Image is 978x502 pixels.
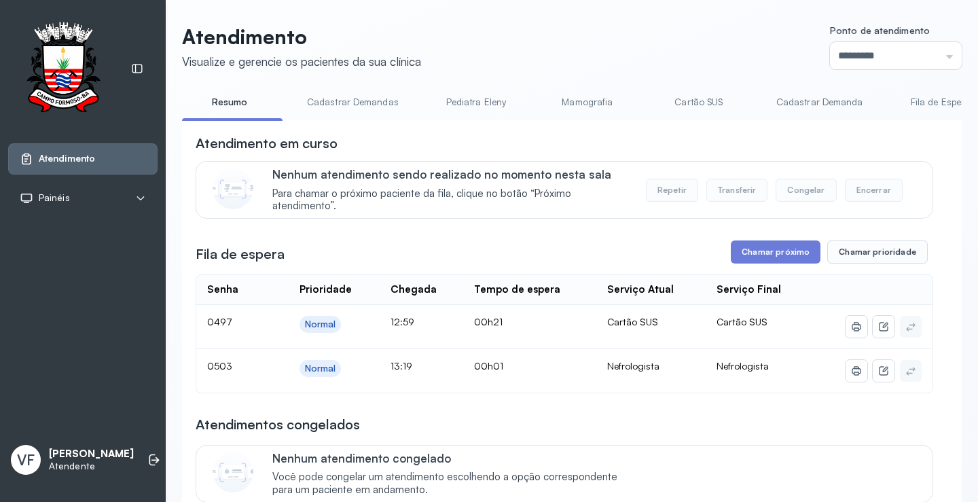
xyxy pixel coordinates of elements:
a: Resumo [182,91,277,113]
a: Pediatra Eleny [429,91,524,113]
span: Você pode congelar um atendimento escolhendo a opção correspondente para um paciente em andamento. [272,471,632,497]
p: [PERSON_NAME] [49,448,134,461]
span: 12:59 [391,316,414,327]
a: Atendimento [20,152,146,166]
span: Atendimento [39,153,95,164]
div: Normal [305,319,336,330]
img: Logotipo do estabelecimento [14,22,112,116]
div: Chegada [391,283,437,296]
p: Atendente [49,461,134,472]
h3: Atendimentos congelados [196,415,360,434]
span: Nefrologista [717,360,769,372]
div: Prioridade [300,283,352,296]
p: Nenhum atendimento sendo realizado no momento nesta sala [272,167,632,181]
a: Cadastrar Demanda [763,91,877,113]
img: Imagem de CalloutCard [213,168,253,209]
span: 00h01 [474,360,503,372]
div: Serviço Final [717,283,781,296]
button: Repetir [646,179,698,202]
a: Mamografia [540,91,635,113]
button: Transferir [706,179,768,202]
h3: Atendimento em curso [196,134,338,153]
button: Chamar prioridade [827,240,928,264]
button: Encerrar [845,179,903,202]
div: Cartão SUS [607,316,694,328]
span: Painéis [39,192,70,204]
span: Cartão SUS [717,316,767,327]
a: Cadastrar Demandas [293,91,412,113]
img: Imagem de CalloutCard [213,452,253,492]
span: 13:19 [391,360,412,372]
p: Nenhum atendimento congelado [272,451,632,465]
p: Atendimento [182,24,421,49]
div: Senha [207,283,238,296]
div: Tempo de espera [474,283,560,296]
div: Nefrologista [607,360,694,372]
div: Normal [305,363,336,374]
div: Visualize e gerencie os pacientes da sua clínica [182,54,421,69]
span: 00h21 [474,316,503,327]
button: Chamar próximo [731,240,820,264]
span: 0503 [207,360,232,372]
a: Cartão SUS [651,91,746,113]
div: Serviço Atual [607,283,674,296]
span: Para chamar o próximo paciente da fila, clique no botão “Próximo atendimento”. [272,187,632,213]
span: 0497 [207,316,232,327]
h3: Fila de espera [196,245,285,264]
button: Congelar [776,179,836,202]
span: Ponto de atendimento [830,24,930,36]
